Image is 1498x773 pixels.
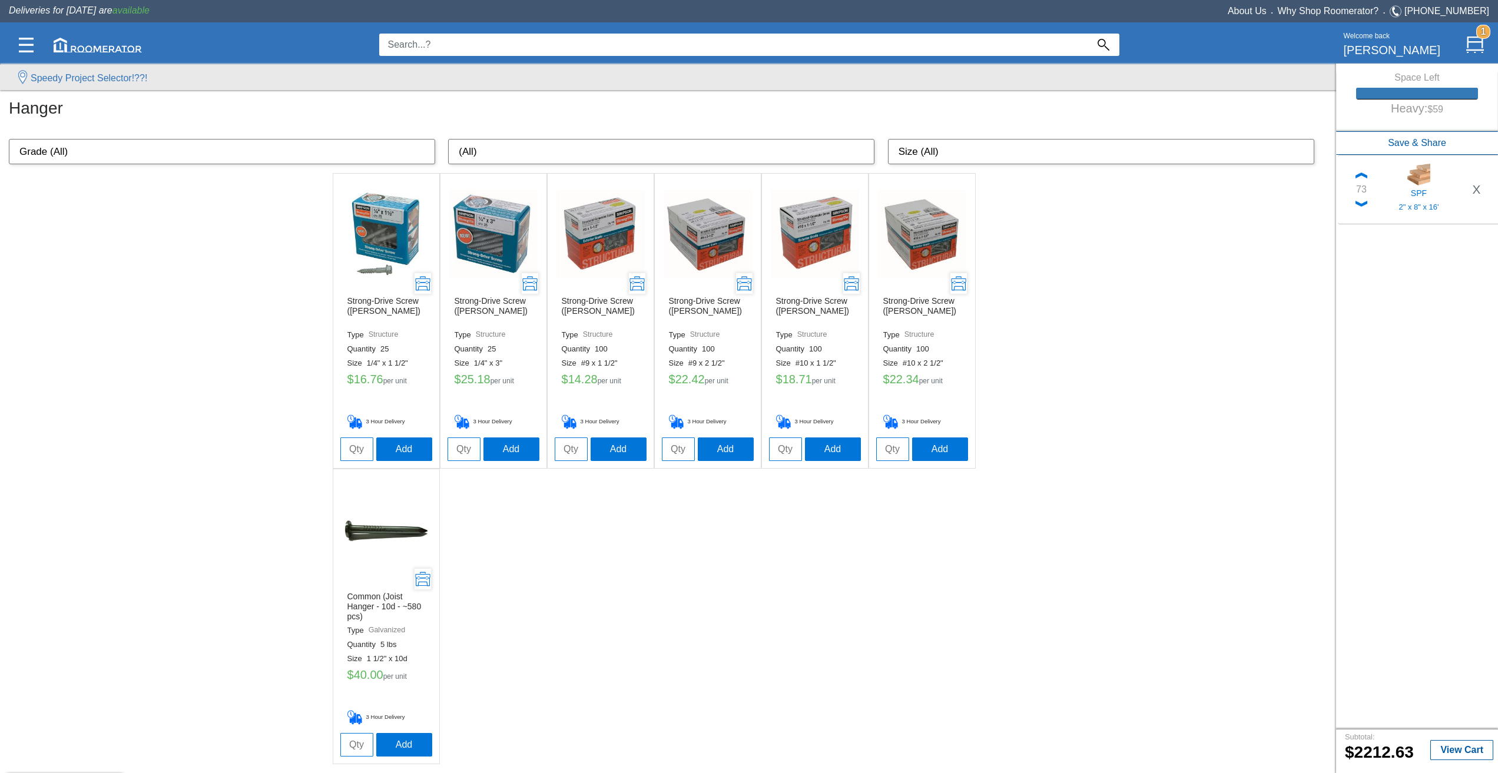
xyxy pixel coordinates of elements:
img: Up_Chevron.png [1356,172,1367,178]
h5: SPF [1381,186,1456,198]
button: X [1465,180,1488,199]
h5: 40.00 [347,668,425,686]
label: Type [669,330,690,340]
label: Galvanized [369,626,406,635]
h5: Heavy: [1356,99,1477,115]
label: Quantity [776,344,809,354]
label: $ [776,373,783,386]
a: Why Shop Roomerator? [1278,6,1379,16]
img: /app/images/Buttons/favicon.jpg [342,190,430,278]
img: /app/images/Buttons/favicon.jpg [342,485,430,573]
h5: 25.18 [455,373,532,390]
a: SPF2" x 8" x 16' [1373,162,1465,217]
small: $59 [1427,104,1443,114]
h5: 3 Hour Delivery [455,414,532,429]
img: /app/images/Buttons/favicon.jpg [664,190,752,278]
label: #9 x 1 1/2" [581,359,622,368]
h5: 16.76 [347,373,425,390]
label: $ [1345,744,1354,762]
label: Size [562,359,581,368]
button: Save & Share [1336,131,1498,155]
label: $ [669,373,675,386]
label: Quantity [347,344,380,354]
h5: 14.28 [562,373,639,390]
button: Add [805,437,861,461]
h6: Strong-Drive Screw ([PERSON_NAME]) [669,296,747,326]
label: Quantity [562,344,595,354]
label: $ [347,668,354,681]
label: Type [883,330,904,340]
label: per unit [705,377,728,385]
strong: 1 [1476,25,1490,39]
b: 2212.63 [1345,743,1414,761]
label: Speedy Project Selector!??! [31,71,147,85]
label: Type [776,330,797,340]
label: per unit [383,377,407,385]
img: Down_Chevron.png [1356,201,1367,207]
label: Structure [904,330,934,340]
label: $ [347,373,354,386]
input: Qty [340,733,373,757]
label: Structure [583,330,613,340]
label: #10 x 2 1/2" [903,359,948,368]
label: Size [347,359,367,368]
label: 100 [809,344,827,354]
a: [PHONE_NUMBER] [1404,6,1489,16]
input: Qty [662,437,695,461]
input: Search...? [379,34,1088,56]
label: per unit [491,377,514,385]
label: $ [562,373,568,386]
img: roomerator-logo.svg [54,38,142,52]
label: 100 [702,344,720,354]
label: 1/4" x 1 1/2" [367,359,413,368]
label: 1/4" x 3" [474,359,507,368]
div: 73 [1356,183,1367,197]
label: 100 [916,344,934,354]
label: Structure [476,330,506,340]
input: Qty [448,437,480,461]
img: /app/images/Buttons/favicon.jpg [771,190,859,278]
label: per unit [812,377,836,385]
img: /app/images/Buttons/favicon.jpg [449,190,538,278]
h5: 3 Hour Delivery [347,414,425,429]
label: 25 [488,344,501,354]
label: per unit [383,673,407,681]
img: Telephone.svg [1390,4,1404,19]
h6: Strong-Drive Screw ([PERSON_NAME]) [347,296,425,326]
label: Type [455,330,476,340]
img: Delivery_Cart.png [669,414,688,429]
img: Search_Icon.svg [1098,39,1109,51]
button: Add [912,437,968,461]
label: Size [883,359,903,368]
img: Cart.svg [1466,36,1484,54]
label: 1 1/2" x 10d [367,654,412,663]
span: available [112,5,150,15]
img: /app/images/Buttons/favicon.jpg [556,190,645,278]
label: $ [883,373,890,386]
img: Delivery_Cart.png [347,414,366,429]
label: #10 x 1 1/2" [796,359,841,368]
button: Add [376,733,432,757]
label: 5 lbs [380,640,401,649]
label: Size [776,359,796,368]
label: Structure [369,330,399,340]
h6: Strong-Drive Screw ([PERSON_NAME]) [455,296,532,326]
label: Quantity [347,640,380,649]
button: Add [376,437,432,461]
label: Quantity [669,344,702,354]
label: Structure [797,330,827,340]
b: View Cart [1440,745,1483,755]
label: 25 [380,344,393,354]
h6: Space Left [1356,72,1477,83]
label: #9 x 2 1/2" [688,359,730,368]
h5: 3 Hour Delivery [562,414,639,429]
span: Deliveries for [DATE] are [9,5,150,15]
img: Delivery_Cart.png [347,710,366,725]
label: Quantity [883,344,916,354]
h5: 3 Hour Delivery [776,414,854,429]
label: 100 [595,344,612,354]
span: • [1378,10,1390,15]
button: Add [591,437,647,461]
label: Size [669,359,688,368]
button: Add [483,437,539,461]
